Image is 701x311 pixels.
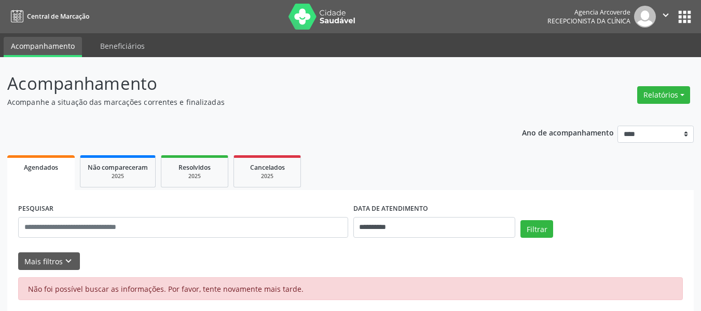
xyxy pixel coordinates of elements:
[353,201,428,217] label: DATA DE ATENDIMENTO
[637,86,690,104] button: Relatórios
[24,163,58,172] span: Agendados
[250,163,285,172] span: Cancelados
[241,172,293,180] div: 2025
[676,8,694,26] button: apps
[7,97,488,107] p: Acompanhe a situação das marcações correntes e finalizadas
[63,255,74,267] i: keyboard_arrow_down
[178,163,211,172] span: Resolvidos
[18,277,683,300] div: Não foi possível buscar as informações. Por favor, tente novamente mais tarde.
[18,252,80,271] button: Mais filtroskeyboard_arrow_down
[93,37,152,55] a: Beneficiários
[656,6,676,28] button: 
[88,172,148,180] div: 2025
[4,37,82,57] a: Acompanhamento
[88,163,148,172] span: Não compareceram
[660,9,671,21] i: 
[547,17,630,25] span: Recepcionista da clínica
[634,6,656,28] img: img
[7,8,89,25] a: Central de Marcação
[18,201,53,217] label: PESQUISAR
[27,12,89,21] span: Central de Marcação
[547,8,630,17] div: Agencia Arcoverde
[7,71,488,97] p: Acompanhamento
[520,220,553,238] button: Filtrar
[522,126,614,139] p: Ano de acompanhamento
[169,172,221,180] div: 2025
